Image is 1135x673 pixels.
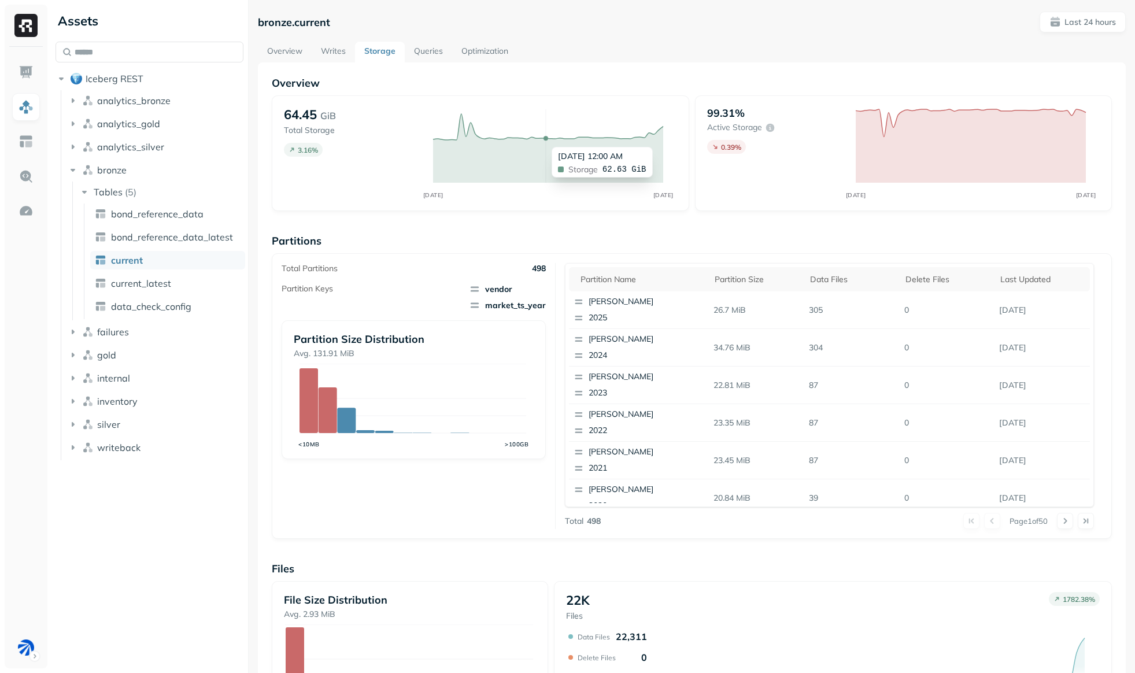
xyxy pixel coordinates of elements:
img: table [95,254,106,266]
button: analytics_bronze [67,91,244,110]
p: 305 [804,300,900,320]
button: silver [67,415,244,434]
p: [PERSON_NAME] [589,484,701,495]
div: Partition name [581,272,703,286]
p: 0 [900,300,995,320]
p: File Size Distribution [284,593,536,607]
p: 22.81 MiB [709,375,804,395]
p: Total [565,516,583,527]
p: Partitions [272,234,1112,247]
p: 2024 [589,350,701,361]
tspan: [DATE] [1076,191,1096,199]
p: 87 [804,413,900,433]
a: Storage [355,42,405,62]
p: 304 [804,338,900,358]
p: 64.45 [284,106,317,123]
p: Active storage [707,122,762,133]
img: table [95,231,106,243]
img: Query Explorer [19,169,34,184]
img: namespace [82,326,94,338]
p: 0 [900,413,995,433]
img: namespace [82,442,94,453]
span: market_ts_year [469,299,546,311]
div: Assets [56,12,243,30]
p: 20.84 MiB [709,488,804,508]
button: inventory [67,392,244,411]
p: 2023 [589,387,701,399]
tspan: <10MB [298,441,320,448]
button: [PERSON_NAME]2020 [569,479,705,516]
p: bronze.current [258,16,330,29]
div: Delete Files [905,272,989,286]
a: current_latest [90,274,245,293]
p: 87 [804,450,900,471]
button: writeback [67,438,244,457]
span: current [111,254,143,266]
span: silver [97,419,120,430]
button: Last 24 hours [1040,12,1126,32]
p: 2022 [589,425,701,437]
div: Data Files [810,272,894,286]
p: Overview [272,76,1112,90]
button: analytics_gold [67,114,244,133]
p: Avg. 131.91 MiB [294,348,534,359]
p: Delete Files [578,653,616,662]
p: Files [566,611,590,622]
p: 498 [532,263,546,274]
p: [PERSON_NAME] [589,409,701,420]
p: Total Partitions [282,263,338,274]
p: Files [272,562,1112,575]
p: [PERSON_NAME] [589,334,701,345]
p: Oct 15, 2025 [994,300,1090,320]
span: data_check_config [111,301,191,312]
p: 0 [641,652,647,663]
p: Total Storage [284,125,422,136]
tspan: [DATE] [846,191,866,199]
button: internal [67,369,244,387]
a: Optimization [452,42,517,62]
p: 0 [900,375,995,395]
p: 87 [804,375,900,395]
p: 3.16 % [298,146,318,154]
button: Iceberg REST [56,69,243,88]
p: 23.35 MiB [709,413,804,433]
img: namespace [82,164,94,176]
button: [PERSON_NAME]2023 [569,367,705,404]
button: [PERSON_NAME]2025 [569,291,705,328]
p: 0 [900,488,995,508]
img: namespace [82,141,94,153]
span: Tables [94,186,123,198]
p: 0.39 % [721,143,741,151]
p: 22,311 [616,631,647,642]
p: GiB [320,109,336,123]
p: Oct 15, 2025 [994,338,1090,358]
p: Oct 15, 2025 [994,450,1090,471]
img: Asset Explorer [19,134,34,149]
img: namespace [82,419,94,430]
button: [PERSON_NAME]2022 [569,404,705,441]
p: 498 [587,516,601,527]
button: [PERSON_NAME]2021 [569,442,705,479]
a: bond_reference_data_latest [90,228,245,246]
button: Tables(5) [79,183,245,201]
p: Oct 15, 2025 [994,413,1090,433]
p: 1782.38 % [1063,595,1095,604]
img: namespace [82,95,94,106]
a: Queries [405,42,452,62]
p: Partition Keys [282,283,333,294]
button: gold [67,346,244,364]
img: BAM [18,639,34,656]
p: Page 1 of 50 [1010,516,1048,526]
img: Assets [19,99,34,114]
span: bond_reference_data_latest [111,231,233,243]
img: root [71,73,82,84]
span: internal [97,372,130,384]
p: 2020 [589,500,701,512]
p: 26.7 MiB [709,300,804,320]
button: [PERSON_NAME]2024 [569,329,705,366]
a: current [90,251,245,269]
img: namespace [82,349,94,361]
span: analytics_gold [97,118,160,130]
p: Last 24 hours [1064,17,1116,28]
p: 23.45 MiB [709,450,804,471]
